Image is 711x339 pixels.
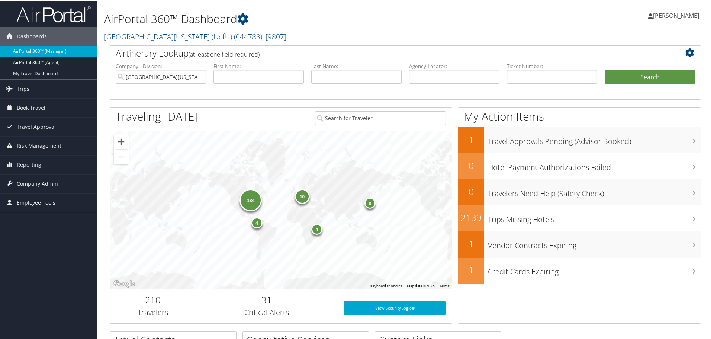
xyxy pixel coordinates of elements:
[112,278,136,288] img: Google
[458,108,701,124] h1: My Action Items
[262,31,286,41] span: , [ 9807 ]
[116,46,646,59] h2: Airtinerary Lookup
[112,278,136,288] a: Open this area in Google Maps (opens a new window)
[458,159,484,171] h2: 0
[295,188,309,203] div: 10
[488,132,701,146] h3: Travel Approvals Pending (Advisor Booked)
[17,79,29,97] span: Trips
[458,257,701,283] a: 1Credit Cards Expiring
[409,62,499,69] label: Agency Locator:
[17,193,55,211] span: Employee Tools
[458,205,701,231] a: 2139Trips Missing Hotels
[234,31,262,41] span: ( 044788 )
[114,149,129,164] button: Zoom out
[116,108,198,124] h1: Traveling [DATE]
[458,179,701,205] a: 0Travelers Need Help (Safety Check)
[116,307,190,317] h3: Travelers
[458,231,701,257] a: 1Vendor Contracts Expiring
[458,211,484,223] h2: 2139
[213,62,304,69] label: First Name:
[488,236,701,250] h3: Vendor Contracts Expiring
[311,223,322,234] div: 4
[17,136,61,154] span: Risk Management
[17,117,56,135] span: Travel Approval
[16,5,91,22] img: airportal-logo.png
[458,127,701,153] a: 1Travel Approvals Pending (Advisor Booked)
[458,263,484,275] h2: 1
[17,155,41,173] span: Reporting
[488,262,701,276] h3: Credit Cards Expiring
[458,185,484,197] h2: 0
[407,283,435,287] span: Map data ©2025
[201,293,332,306] h2: 31
[251,217,262,228] div: 4
[116,62,206,69] label: Company - Division:
[488,158,701,172] h3: Hotel Payment Authorizations Failed
[458,237,484,249] h2: 1
[458,153,701,179] a: 0Hotel Payment Authorizations Failed
[488,210,701,224] h3: Trips Missing Hotels
[648,4,707,26] a: [PERSON_NAME]
[17,26,47,45] span: Dashboards
[116,293,190,306] h2: 210
[458,132,484,145] h2: 1
[364,197,375,208] div: 8
[239,188,262,211] div: 184
[17,98,45,116] span: Book Travel
[439,283,450,287] a: Terms (opens in new tab)
[104,10,506,26] h1: AirPortal 360™ Dashboard
[104,31,286,41] a: [GEOGRAPHIC_DATA][US_STATE] (UofU)
[605,69,695,84] button: Search
[311,62,402,69] label: Last Name:
[114,134,129,148] button: Zoom in
[507,62,597,69] label: Ticket Number:
[653,11,699,19] span: [PERSON_NAME]
[488,184,701,198] h3: Travelers Need Help (Safety Check)
[201,307,332,317] h3: Critical Alerts
[370,283,402,288] button: Keyboard shortcuts
[344,301,446,314] a: View SecurityLogic®
[17,174,58,192] span: Company Admin
[315,111,446,124] input: Search for Traveler
[189,49,260,58] span: (at least one field required)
